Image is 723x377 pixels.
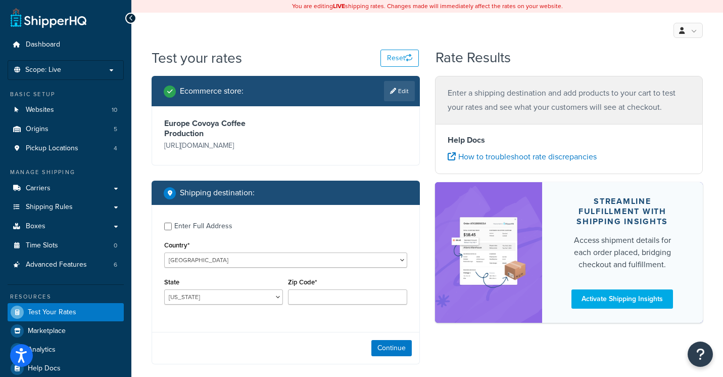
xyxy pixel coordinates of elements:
[180,188,255,197] h2: Shipping destination :
[8,35,124,54] a: Dashboard
[8,236,124,255] li: Time Slots
[28,308,76,317] span: Test Your Rates
[371,340,412,356] button: Continue
[28,364,61,373] span: Help Docs
[384,81,415,101] a: Edit
[448,151,597,162] a: How to troubleshoot rate discrepancies
[28,327,66,336] span: Marketplace
[571,289,673,309] a: Activate Shipping Insights
[26,241,58,250] span: Time Slots
[333,2,345,11] b: LIVE
[8,139,124,158] li: Pickup Locations
[152,48,242,68] h1: Test your rates
[8,341,124,359] a: Analytics
[8,322,124,340] a: Marketplace
[8,179,124,198] a: Carriers
[112,106,117,114] span: 10
[8,139,124,158] a: Pickup Locations4
[8,217,124,236] a: Boxes
[26,203,73,212] span: Shipping Rules
[8,256,124,274] li: Advanced Features
[8,168,124,177] div: Manage Shipping
[288,278,317,286] label: Zip Code*
[164,223,172,230] input: Enter Full Address
[114,241,117,250] span: 0
[8,292,124,301] div: Resources
[8,236,124,255] a: Time Slots0
[450,197,527,307] img: feature-image-si-e24932ea9b9fcd0ff835db86be1ff8d589347e8876e1638d903ea230a36726be.png
[448,86,691,114] p: Enter a shipping destination and add products to your cart to test your rates and see what your c...
[28,346,56,354] span: Analytics
[8,101,124,119] a: Websites10
[164,118,283,139] h3: Europe Covoya Coffee Production
[26,106,54,114] span: Websites
[164,241,189,249] label: Country*
[114,144,117,153] span: 4
[8,90,124,99] div: Basic Setup
[566,196,679,227] div: Streamline Fulfillment with Shipping Insights
[114,261,117,269] span: 6
[26,184,51,193] span: Carriers
[8,256,124,274] a: Advanced Features6
[26,222,45,231] span: Boxes
[436,50,511,66] h2: Rate Results
[8,120,124,139] a: Origins5
[688,342,713,367] button: Open Resource Center
[26,40,60,49] span: Dashboard
[174,219,232,233] div: Enter Full Address
[448,134,691,146] h4: Help Docs
[566,234,679,271] div: Access shipment details for each order placed, bridging checkout and fulfillment.
[25,66,61,74] span: Scope: Live
[114,125,117,134] span: 5
[164,278,179,286] label: State
[8,120,124,139] li: Origins
[26,261,87,269] span: Advanced Features
[26,125,49,134] span: Origins
[180,87,244,96] h2: Ecommerce store :
[8,101,124,119] li: Websites
[26,144,78,153] span: Pickup Locations
[8,198,124,217] a: Shipping Rules
[8,303,124,321] a: Test Your Rates
[164,139,283,153] p: [URL][DOMAIN_NAME]
[380,50,419,67] button: Reset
